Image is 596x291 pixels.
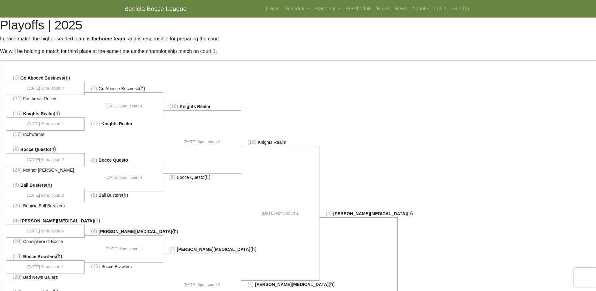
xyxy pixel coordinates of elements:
span: [PERSON_NAME][MEDICAL_DATA] [333,211,407,216]
span: [DATE] 6pm, court 3 [184,282,220,288]
span: (1) [13,75,19,81]
span: Bocce Questo [20,147,50,152]
span: [DATE] 6pm, court 3 [105,103,142,109]
span: Go Abocce Business [20,75,64,81]
li: (h) [319,210,398,218]
span: (16) [13,111,22,116]
li: (h) [85,228,163,236]
span: [DATE] 6pm, court 2 [27,157,64,163]
span: [DATE] 6pm, court 1 [105,246,142,252]
span: (16) [169,104,178,109]
span: (4) [247,282,254,287]
span: [DATE] 6pm, court 4 [27,85,64,91]
span: Go Abocce Business [99,86,139,91]
span: Ball Busters [20,183,46,188]
li: (h) [163,246,241,253]
span: (4) [13,218,19,223]
span: Knights Realm [101,121,132,126]
a: News [392,3,410,15]
span: Inchworms [23,132,44,137]
a: Reschedule [343,3,374,15]
span: [DATE] 6pm, court 3 [27,192,64,199]
span: Ball Busters [99,193,122,198]
span: Bocce Brawlers [23,254,56,259]
span: Fastbreak Rollers [23,96,58,101]
li: (h) [163,173,241,181]
span: (32) [13,96,22,101]
span: [DATE] 6pm, court 1 [27,264,64,270]
span: [PERSON_NAME][MEDICAL_DATA] [99,229,172,234]
span: [PERSON_NAME][MEDICAL_DATA] [177,247,250,252]
span: Knights Realm [180,104,210,109]
li: (h) [85,85,163,93]
li: (h) [7,110,85,118]
span: (20) [13,274,22,280]
span: (25) [13,203,22,208]
span: Consigliere di Bocce [23,239,63,244]
span: [DATE] 6pm, court 4 [105,174,142,181]
span: [DATE] 6pm, court 2 [184,139,220,145]
span: Bocce Questo [99,158,128,163]
span: (29) [13,239,22,244]
span: Mother [PERSON_NAME] [23,168,74,173]
li: (h) [7,217,85,225]
a: Login [431,3,449,15]
li: (h) [85,191,163,199]
span: (13) [91,264,100,269]
span: [PERSON_NAME][MEDICAL_DATA] [255,282,329,287]
span: (1) [91,86,97,91]
span: (9) [13,147,19,152]
span: (13) [13,254,22,259]
span: (9) [91,157,97,163]
a: Sign Up [449,3,472,15]
a: Rules [374,3,392,15]
span: (16) [91,121,100,126]
a: Teams [262,3,282,15]
span: Knights Realm [258,140,286,145]
li: (h) [7,146,85,153]
span: (16) [247,139,256,145]
span: (17) [13,132,22,137]
span: Benicia Ball Breakers [23,203,65,208]
span: (4) [326,211,332,216]
span: [PERSON_NAME][MEDICAL_DATA] [20,218,94,223]
span: (4) [91,229,97,234]
li: (h) [7,253,85,261]
span: [DATE] 6pm, court 4 [27,228,64,234]
a: Schedule [282,3,312,15]
span: (24) [13,167,22,173]
li: (h) [7,181,85,189]
span: [DATE] 6pm, court 1 [262,210,298,216]
span: (4) [169,247,176,252]
span: Knights Realm [23,111,54,116]
strong: home team [99,36,125,41]
span: (9) [169,174,176,180]
a: Benicia Bocce League [125,3,187,15]
li: (h) [7,74,85,82]
span: (8) [13,182,19,188]
a: About [410,3,432,15]
span: Bad News Ballerz [23,275,58,280]
span: Bocce Questo [177,175,204,180]
span: (8) [91,192,97,198]
span: Bocce Brawlers [101,264,132,269]
a: Standings [312,3,343,15]
li: (h) [241,280,319,288]
span: [DATE] 6pm, court 1 [27,121,64,127]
